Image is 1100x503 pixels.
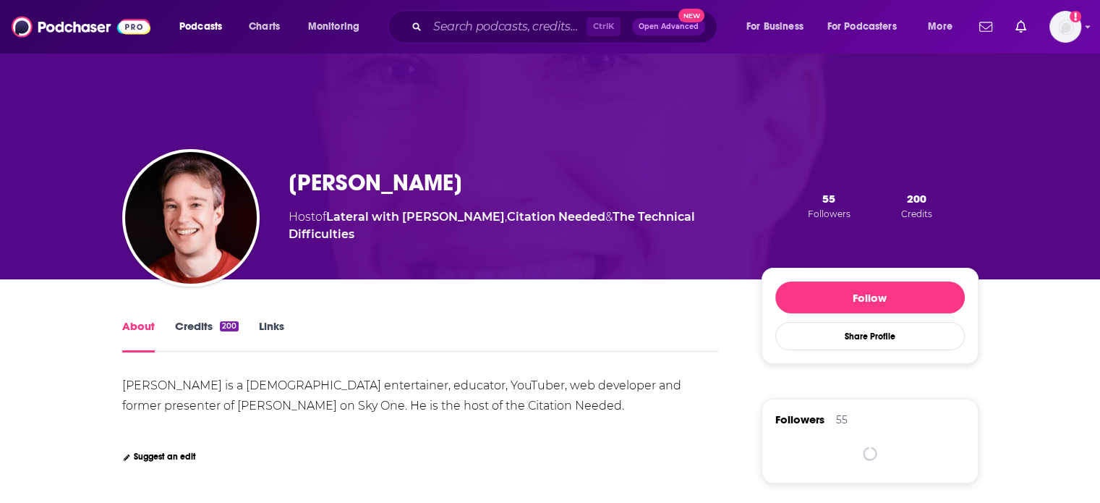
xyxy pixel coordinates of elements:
[775,413,824,426] span: Followers
[1049,11,1081,43] span: Logged in as NickG
[220,321,239,331] div: 200
[639,23,699,30] span: Open Advanced
[315,210,505,224] span: of
[122,379,684,413] div: [PERSON_NAME] is a [DEMOGRAPHIC_DATA] entertainer, educator, YouTuber, web developer and former p...
[803,191,855,220] button: 55Followers
[122,452,197,462] a: Suggest an edit
[818,15,918,38] button: open menu
[175,319,239,352] a: Credits200
[632,18,705,35] button: Open AdvancedNew
[1049,11,1081,43] button: Show profile menu
[746,17,803,37] span: For Business
[169,15,241,38] button: open menu
[427,15,587,38] input: Search podcasts, credits, & more...
[401,10,731,43] div: Search podcasts, credits, & more...
[1049,11,1081,43] img: User Profile
[239,15,289,38] a: Charts
[808,208,850,219] span: Followers
[259,319,284,352] a: Links
[507,210,605,224] a: Citation Needed
[736,15,822,38] button: open menu
[289,210,695,241] a: The Technical Difficulties
[827,17,897,37] span: For Podcasters
[179,17,222,37] span: Podcasts
[505,210,507,224] span: ,
[836,413,848,426] div: 55
[1070,11,1081,22] svg: Add a profile image
[289,169,462,197] h1: [PERSON_NAME]
[918,15,971,38] button: open menu
[326,210,505,224] a: Lateral with Tom Scott
[1010,14,1032,39] a: Show notifications dropdown
[249,17,280,37] span: Charts
[822,192,835,206] span: 55
[308,17,359,37] span: Monitoring
[289,210,315,224] span: Host
[973,14,998,39] a: Show notifications dropdown
[897,191,937,220] button: 200Credits
[298,15,378,38] button: open menu
[901,208,932,219] span: Credits
[907,192,926,206] span: 200
[928,17,952,37] span: More
[125,152,257,284] img: Tom Scott
[775,322,965,350] button: Share Profile
[775,282,965,313] button: Follow
[122,319,155,352] a: About
[678,9,704,22] span: New
[12,13,150,41] img: Podchaser - Follow, Share and Rate Podcasts
[587,17,621,36] span: Ctrl K
[605,210,613,224] span: &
